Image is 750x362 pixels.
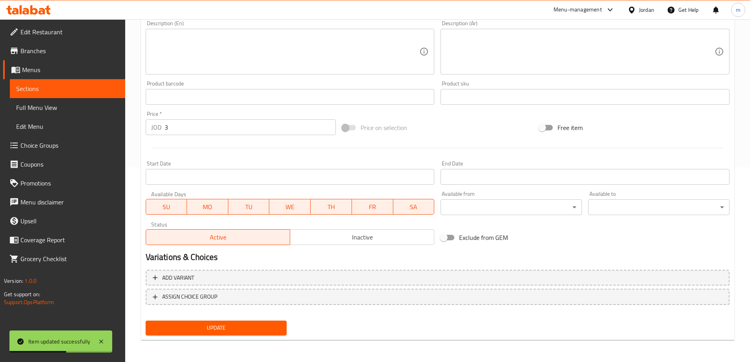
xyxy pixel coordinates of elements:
h2: Variations & Choices [146,251,730,263]
button: FR [352,199,393,215]
div: Item updated successfully [28,337,90,346]
button: Active [146,229,290,245]
span: m [736,6,741,14]
span: Get support on: [4,289,40,299]
span: SU [149,201,184,213]
span: Version: [4,276,23,286]
p: JOD [151,123,161,132]
span: Edit Restaurant [20,27,119,37]
a: Grocery Checklist [3,249,125,268]
span: Free item [557,123,583,132]
a: Sections [10,79,125,98]
a: Edit Menu [10,117,125,136]
div: ​ [441,199,582,215]
input: Please enter price [165,119,336,135]
button: Inactive [290,229,434,245]
span: Active [149,232,287,243]
div: ​ [588,199,730,215]
a: Menus [3,60,125,79]
a: Branches [3,41,125,60]
span: Edit Menu [16,122,119,131]
button: Update [146,321,287,335]
span: Grocery Checklist [20,254,119,264]
span: Add variant [162,273,194,283]
span: Inactive [293,232,431,243]
a: Edit Restaurant [3,22,125,41]
button: TU [228,199,270,215]
span: ASSIGN CHOICE GROUP [162,292,217,302]
input: Please enter product sku [441,89,730,105]
button: TH [311,199,352,215]
a: Support.OpsPlatform [4,297,54,307]
span: Branches [20,46,119,56]
span: Upsell [20,216,119,226]
button: ASSIGN CHOICE GROUP [146,289,730,305]
span: Menu disclaimer [20,197,119,207]
button: Add variant [146,270,730,286]
a: Coupons [3,155,125,174]
div: Menu-management [554,5,602,15]
a: Choice Groups [3,136,125,155]
span: Full Menu View [16,103,119,112]
div: Jordan [639,6,654,14]
span: Sections [16,84,119,93]
span: TH [314,201,349,213]
span: Menus [22,65,119,74]
span: Coverage Report [20,235,119,245]
span: 1.0.0 [24,276,37,286]
a: Coverage Report [3,230,125,249]
input: Please enter product barcode [146,89,435,105]
button: MO [187,199,228,215]
button: SA [393,199,435,215]
span: MO [190,201,225,213]
span: Exclude from GEM [459,233,508,242]
span: FR [355,201,390,213]
span: Coupons [20,160,119,169]
span: SA [396,201,431,213]
span: Choice Groups [20,141,119,150]
a: Menu disclaimer [3,193,125,212]
button: WE [269,199,311,215]
span: Promotions [20,178,119,188]
span: Price on selection [361,123,407,132]
span: Update [152,323,281,333]
button: SU [146,199,187,215]
a: Upsell [3,212,125,230]
a: Full Menu View [10,98,125,117]
span: TU [231,201,267,213]
span: WE [272,201,307,213]
a: Promotions [3,174,125,193]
